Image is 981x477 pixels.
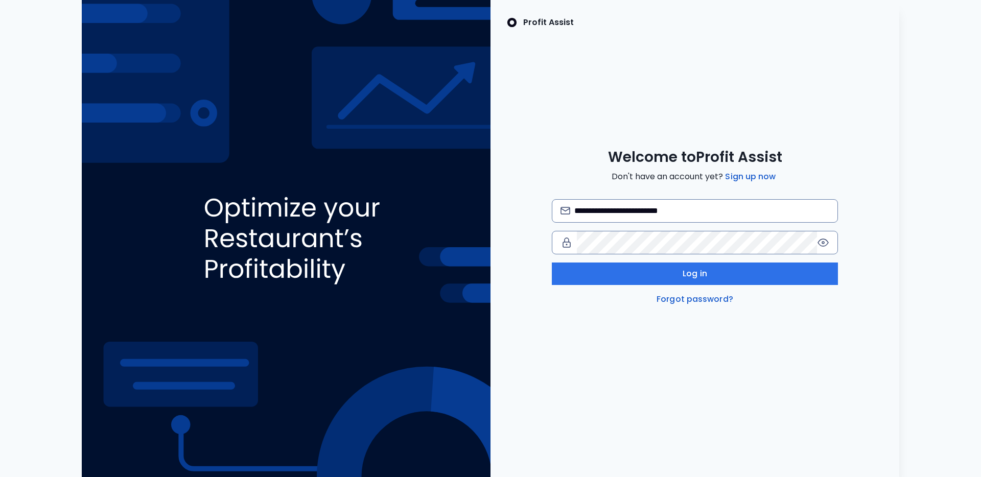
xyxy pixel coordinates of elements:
[683,268,707,280] span: Log in
[507,16,517,29] img: SpotOn Logo
[552,263,838,285] button: Log in
[560,207,570,214] img: email
[612,171,778,183] span: Don't have an account yet?
[655,293,735,305] a: Forgot password?
[723,171,778,183] a: Sign up now
[523,16,574,29] p: Profit Assist
[608,148,782,166] span: Welcome to Profit Assist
